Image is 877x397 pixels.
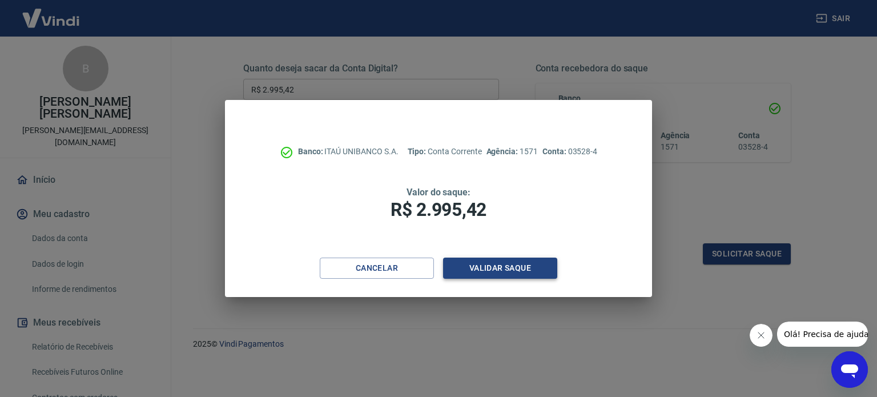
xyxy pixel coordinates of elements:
[7,8,96,17] span: Olá! Precisa de ajuda?
[443,258,557,279] button: Validar saque
[831,351,868,388] iframe: Botão para abrir a janela de mensagens
[408,146,482,158] p: Conta Corrente
[542,147,568,156] span: Conta:
[486,147,520,156] span: Agência:
[298,147,325,156] span: Banco:
[777,322,868,347] iframe: Mensagem da empresa
[298,146,399,158] p: ITAÚ UNIBANCO S.A.
[391,199,486,220] span: R$ 2.995,42
[320,258,434,279] button: Cancelar
[407,187,470,198] span: Valor do saque:
[486,146,538,158] p: 1571
[408,147,428,156] span: Tipo:
[542,146,597,158] p: 03528-4
[750,324,773,347] iframe: Fechar mensagem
